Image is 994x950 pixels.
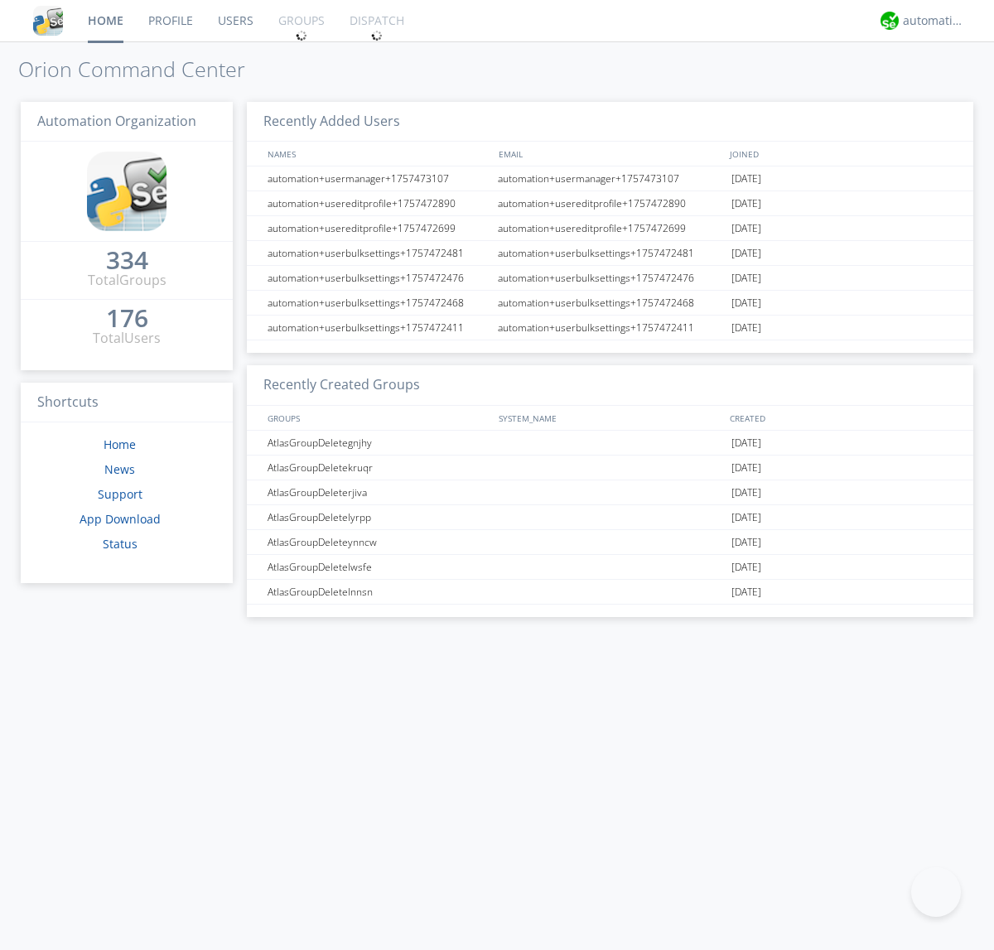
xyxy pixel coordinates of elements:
[247,530,973,555] a: AtlasGroupDeleteynncw[DATE]
[731,505,761,530] span: [DATE]
[495,406,726,430] div: SYSTEM_NAME
[911,867,961,917] iframe: Toggle Customer Support
[263,166,493,190] div: automation+usermanager+1757473107
[731,316,761,340] span: [DATE]
[731,431,761,456] span: [DATE]
[263,316,493,340] div: automation+userbulksettings+1757472411
[103,536,138,552] a: Status
[106,310,148,329] a: 176
[263,266,493,290] div: automation+userbulksettings+1757472476
[247,102,973,142] h3: Recently Added Users
[731,580,761,605] span: [DATE]
[731,191,761,216] span: [DATE]
[80,511,161,527] a: App Download
[731,266,761,291] span: [DATE]
[247,580,973,605] a: AtlasGroupDeletelnnsn[DATE]
[21,383,233,423] h3: Shortcuts
[263,555,493,579] div: AtlasGroupDeletelwsfe
[247,166,973,191] a: automation+usermanager+1757473107automation+usermanager+1757473107[DATE]
[494,316,727,340] div: automation+userbulksettings+1757472411
[88,271,166,290] div: Total Groups
[263,191,493,215] div: automation+usereditprofile+1757472890
[263,505,493,529] div: AtlasGroupDeletelyrpp
[296,30,307,41] img: spin.svg
[903,12,965,29] div: automation+atlas
[494,191,727,215] div: automation+usereditprofile+1757472890
[247,266,973,291] a: automation+userbulksettings+1757472476automation+userbulksettings+1757472476[DATE]
[263,530,493,554] div: AtlasGroupDeleteynncw
[263,431,493,455] div: AtlasGroupDeletegnjhy
[104,461,135,477] a: News
[93,329,161,348] div: Total Users
[247,431,973,456] a: AtlasGroupDeletegnjhy[DATE]
[104,436,136,452] a: Home
[263,241,493,265] div: automation+userbulksettings+1757472481
[247,555,973,580] a: AtlasGroupDeletelwsfe[DATE]
[87,152,166,231] img: cddb5a64eb264b2086981ab96f4c1ba7
[494,241,727,265] div: automation+userbulksettings+1757472481
[98,486,142,502] a: Support
[263,142,490,166] div: NAMES
[731,166,761,191] span: [DATE]
[247,241,973,266] a: automation+userbulksettings+1757472481automation+userbulksettings+1757472481[DATE]
[247,216,973,241] a: automation+usereditprofile+1757472699automation+usereditprofile+1757472699[DATE]
[247,191,973,216] a: automation+usereditprofile+1757472890automation+usereditprofile+1757472890[DATE]
[731,456,761,480] span: [DATE]
[247,480,973,505] a: AtlasGroupDeleterjiva[DATE]
[37,112,196,130] span: Automation Organization
[731,480,761,505] span: [DATE]
[247,316,973,340] a: automation+userbulksettings+1757472411automation+userbulksettings+1757472411[DATE]
[494,291,727,315] div: automation+userbulksettings+1757472468
[263,216,493,240] div: automation+usereditprofile+1757472699
[106,310,148,326] div: 176
[106,252,148,268] div: 334
[731,241,761,266] span: [DATE]
[263,406,490,430] div: GROUPS
[263,291,493,315] div: automation+userbulksettings+1757472468
[726,142,958,166] div: JOINED
[247,456,973,480] a: AtlasGroupDeletekruqr[DATE]
[726,406,958,430] div: CREATED
[731,291,761,316] span: [DATE]
[247,505,973,530] a: AtlasGroupDeletelyrpp[DATE]
[731,555,761,580] span: [DATE]
[731,530,761,555] span: [DATE]
[263,480,493,504] div: AtlasGroupDeleterjiva
[731,216,761,241] span: [DATE]
[495,142,726,166] div: EMAIL
[494,166,727,190] div: automation+usermanager+1757473107
[247,365,973,406] h3: Recently Created Groups
[263,580,493,604] div: AtlasGroupDeletelnnsn
[371,30,383,41] img: spin.svg
[881,12,899,30] img: d2d01cd9b4174d08988066c6d424eccd
[494,216,727,240] div: automation+usereditprofile+1757472699
[106,252,148,271] a: 334
[263,456,493,480] div: AtlasGroupDeletekruqr
[33,6,63,36] img: cddb5a64eb264b2086981ab96f4c1ba7
[494,266,727,290] div: automation+userbulksettings+1757472476
[247,291,973,316] a: automation+userbulksettings+1757472468automation+userbulksettings+1757472468[DATE]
